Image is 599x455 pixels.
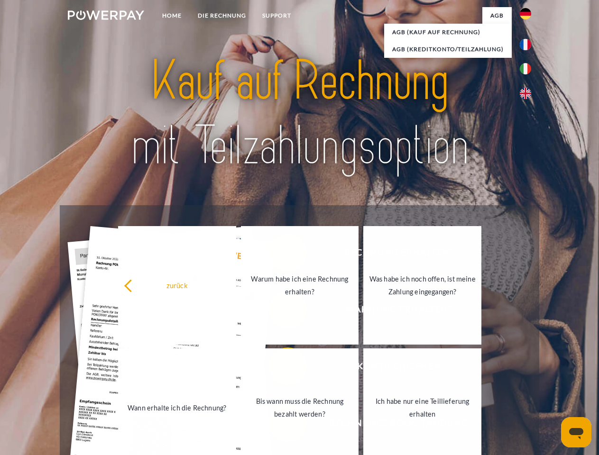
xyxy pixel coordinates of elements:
a: agb [482,7,512,24]
img: it [520,63,531,74]
img: logo-powerpay-white.svg [68,10,144,20]
img: fr [520,39,531,50]
a: SUPPORT [254,7,299,24]
a: DIE RECHNUNG [190,7,254,24]
a: Home [154,7,190,24]
div: Bis wann muss die Rechnung bezahlt werden? [247,395,353,420]
div: Was habe ich noch offen, ist meine Zahlung eingegangen? [369,273,476,298]
div: zurück [124,279,230,291]
a: Was habe ich noch offen, ist meine Zahlung eingegangen? [363,226,481,345]
a: AGB (Kreditkonto/Teilzahlung) [384,41,512,58]
div: Warum habe ich eine Rechnung erhalten? [247,273,353,298]
a: AGB (Kauf auf Rechnung) [384,24,512,41]
img: de [520,8,531,19]
div: Wann erhalte ich die Rechnung? [124,401,230,414]
img: en [520,88,531,99]
img: title-powerpay_de.svg [91,45,508,182]
div: Ich habe nur eine Teillieferung erhalten [369,395,476,420]
iframe: Schaltfläche zum Öffnen des Messaging-Fensters [561,417,591,447]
